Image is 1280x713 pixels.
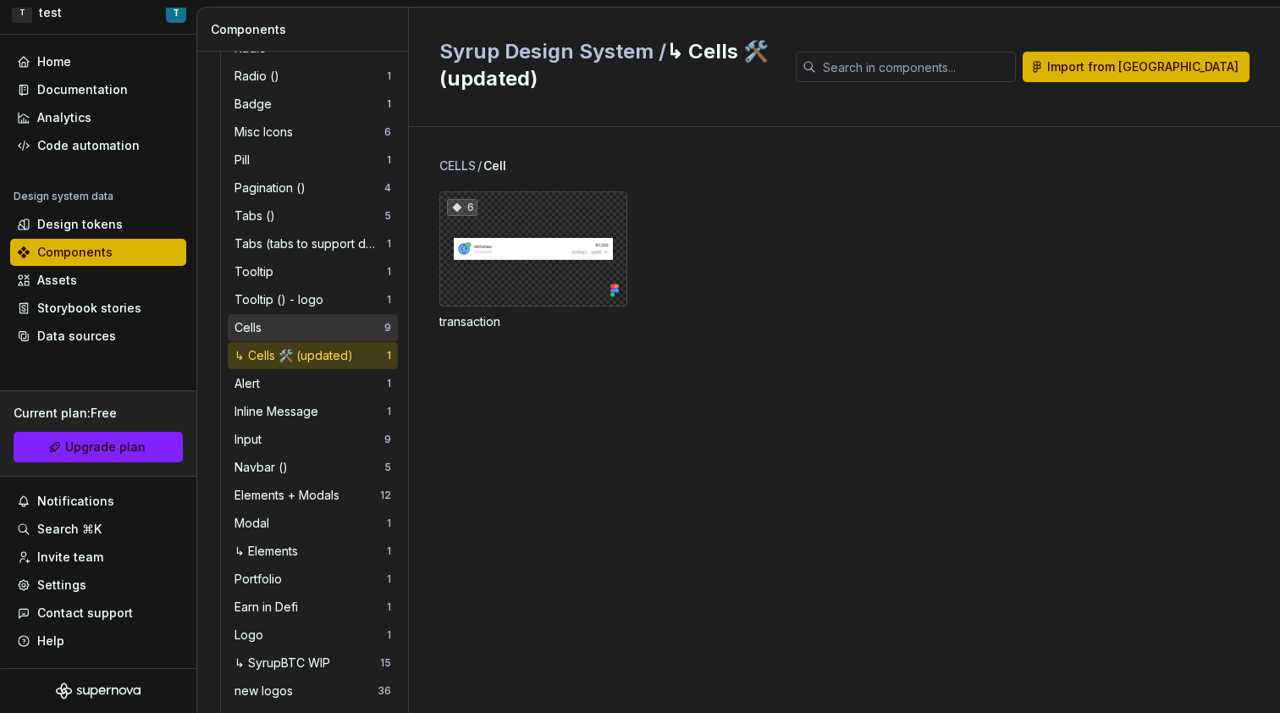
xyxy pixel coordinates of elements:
[37,244,113,261] div: Components
[234,543,305,560] div: ↳ Elements
[37,81,128,98] div: Documentation
[56,683,141,699] svg: Supernova Logo
[37,137,140,154] div: Code automation
[37,521,102,538] div: Search ⌘K
[384,461,391,474] div: 5
[439,39,666,64] span: Syrup Design System /
[228,314,398,341] a: Cells9
[387,517,391,530] div: 1
[384,433,391,446] div: 9
[384,181,391,195] div: 4
[387,600,391,614] div: 1
[228,454,398,481] a: Navbar ()5
[37,109,91,126] div: Analytics
[228,119,398,146] a: Misc Icons6
[234,571,289,588] div: Portfolio
[10,323,186,350] a: Data sources
[234,459,295,476] div: Navbar ()
[234,375,267,392] div: Alert
[228,230,398,257] a: Tabs (tabs to support details page period tabs)1
[228,202,398,229] a: Tabs ()5
[234,124,300,141] div: Misc Icons
[37,549,103,566] div: Invite team
[37,216,123,233] div: Design tokens
[228,286,398,313] a: Tooltip () - logo1
[10,104,186,131] a: Analytics
[234,431,268,448] div: Input
[234,655,337,672] div: ↳ SyrupBTC WIP
[234,68,286,85] div: Radio ()
[37,272,77,289] div: Assets
[477,158,482,174] span: /
[228,258,398,285] a: Tooltip1
[228,426,398,453] a: Input9
[211,21,401,38] div: Components
[228,622,398,649] a: Logo1
[14,190,113,203] div: Design system data
[228,594,398,621] a: Earn in Defi1
[384,209,391,223] div: 5
[447,199,477,216] div: 6
[483,158,506,174] span: Cell
[439,38,775,92] h2: ↳ Cells 🛠️ (updated)
[228,398,398,425] a: Inline Message1
[10,132,186,159] a: Code automation
[37,605,133,622] div: Contact support
[234,347,360,364] div: ↳ Cells 🛠️ (updated)
[37,328,116,345] div: Data sources
[234,207,282,224] div: Tabs ()
[228,146,398,174] a: Pill1
[387,544,391,558] div: 1
[65,439,146,456] span: Upgrade plan
[234,180,312,196] div: Pagination ()
[380,489,391,502] div: 12
[387,572,391,586] div: 1
[234,683,300,699] div: new logos
[234,627,270,644] div: Logo
[234,96,279,113] div: Badge
[387,628,391,642] div: 1
[228,63,398,90] a: Radio ()1
[228,91,398,118] a: Badge1
[10,627,186,655] button: Help
[439,313,627,330] div: transaction
[228,649,398,677] a: ↳ SyrupBTC WIP15
[234,291,330,308] div: Tooltip () - logo
[228,174,398,202] a: Pagination ()4
[10,600,186,627] button: Contact support
[37,300,141,317] div: Storybook stories
[37,53,71,70] div: Home
[234,263,280,280] div: Tooltip
[387,293,391,307] div: 1
[384,321,391,334] div: 9
[234,235,387,252] div: Tabs (tabs to support details page period tabs)
[10,544,186,571] a: Invite team
[12,3,32,23] div: T
[234,515,276,532] div: Modal
[439,158,476,174] div: CELLS
[39,4,62,21] div: test
[10,76,186,103] a: Documentation
[816,52,1016,82] input: Search in components...
[234,487,346,504] div: Elements + Modals
[234,403,325,420] div: Inline Message
[1023,52,1250,82] button: Import from [GEOGRAPHIC_DATA]
[439,191,627,330] div: 6transaction
[384,125,391,139] div: 6
[228,677,398,705] a: new logos36
[387,97,391,111] div: 1
[37,633,64,649] div: Help
[14,405,183,422] div: Current plan : Free
[234,599,305,616] div: Earn in Defi
[378,684,391,698] div: 36
[387,377,391,390] div: 1
[228,538,398,565] a: ↳ Elements1
[14,432,183,462] a: Upgrade plan
[37,577,86,594] div: Settings
[228,370,398,397] a: Alert1
[387,69,391,83] div: 1
[387,265,391,279] div: 1
[1047,58,1239,75] span: Import from [GEOGRAPHIC_DATA]
[234,319,268,336] div: Cells
[10,211,186,238] a: Design tokens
